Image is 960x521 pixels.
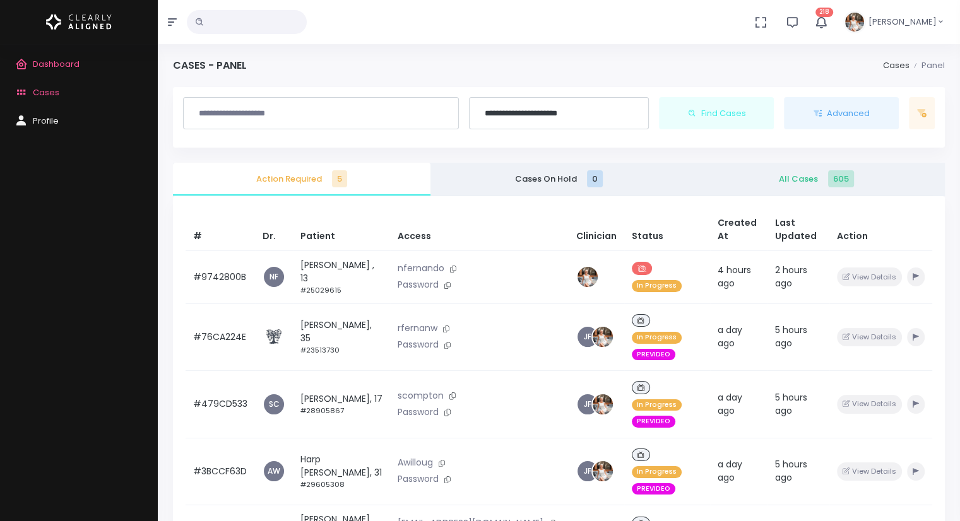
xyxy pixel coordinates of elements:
span: 5 hours ago [775,391,807,417]
a: SC [264,394,284,414]
th: Clinician [569,209,624,251]
small: #23513730 [300,345,340,355]
span: 5 [332,170,347,187]
td: [PERSON_NAME], 35 [293,303,390,371]
small: #25029615 [300,285,341,295]
a: AW [264,461,284,481]
p: Password [398,278,561,292]
a: Cases [882,59,909,71]
td: #9742800B [186,250,255,303]
p: Awilloug [398,456,561,470]
p: rfernanw [398,322,561,336]
td: #3BCCF63D [186,438,255,505]
span: In Progress [632,332,682,344]
small: #28905867 [300,406,344,416]
span: Action Required [183,173,420,185]
p: Password [398,338,561,352]
td: #76CA224E [186,303,255,371]
span: 4 hours ago [718,264,751,290]
img: Header Avatar [843,11,866,33]
span: In Progress [632,399,682,411]
span: 605 [828,170,854,187]
td: Harp [PERSON_NAME], 31 [293,438,390,505]
th: Access [390,209,569,251]
button: Advanced [784,97,899,130]
th: Dr. [255,209,293,251]
span: In Progress [632,280,682,292]
p: Password [398,406,561,419]
span: Dashboard [33,58,80,70]
button: View Details [837,462,902,481]
a: JF [578,461,598,481]
a: NF [264,267,284,287]
small: #29605308 [300,479,345,489]
span: a day ago [718,324,742,349]
a: JF [578,394,598,414]
th: # [186,209,255,251]
p: Password [398,472,561,486]
th: Action [829,209,932,251]
span: 0 [587,170,603,187]
button: View Details [837,267,902,286]
span: PREVIDEO [632,349,675,361]
span: 218 [815,8,833,17]
span: 5 hours ago [775,324,807,349]
span: Profile [33,115,59,127]
span: Cases On Hold [441,173,678,185]
a: JF [578,327,598,347]
span: All Cases [697,173,935,185]
button: View Details [837,395,902,413]
span: PREVIDEO [632,483,675,495]
td: [PERSON_NAME], 17 [293,371,390,438]
p: nfernando [398,262,561,276]
span: a day ago [718,391,742,417]
img: Logo Horizontal [46,9,112,35]
span: PREVIDEO [632,416,675,428]
span: 5 hours ago [775,458,807,484]
li: Panel [909,59,945,72]
td: #479CD533 [186,371,255,438]
span: In Progress [632,466,682,478]
span: [PERSON_NAME] [868,16,937,28]
span: 2 hours ago [775,264,807,290]
p: scompton [398,389,561,403]
button: View Details [837,328,902,346]
td: [PERSON_NAME] , 13 [293,250,390,303]
th: Patient [293,209,390,251]
th: Status [624,209,710,251]
th: Last Updated [767,209,829,251]
span: Cases [33,86,59,98]
span: a day ago [718,458,742,484]
button: Find Cases [659,97,774,130]
th: Created At [710,209,767,251]
h4: Cases - Panel [173,59,247,71]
